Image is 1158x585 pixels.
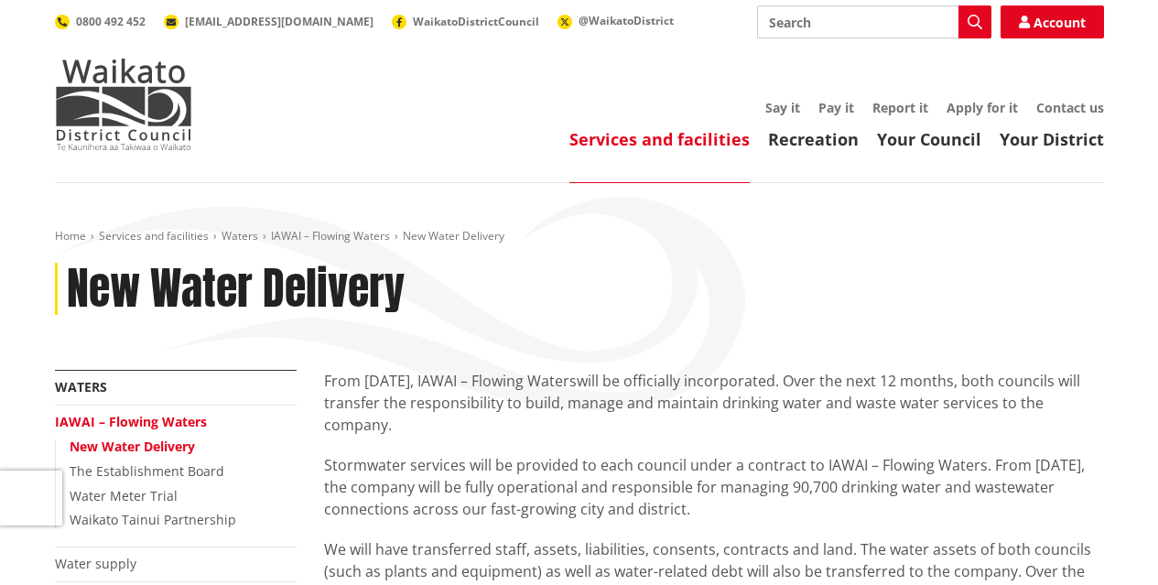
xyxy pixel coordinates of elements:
[877,128,981,150] a: Your Council
[757,5,991,38] input: Search input
[579,13,674,28] span: @WaikatoDistrict
[324,454,1104,520] p: Stormwater services will be provided to each council under a contract to IAWAI – Flowing Waters. ...
[1001,5,1104,38] a: Account
[76,14,146,29] span: 0800 492 452
[947,99,1018,116] a: Apply for it
[70,511,236,528] a: Waikato Tainui Partnership
[55,228,86,244] a: Home
[271,228,390,244] a: IAWAI – Flowing Waters
[55,229,1104,244] nav: breadcrumb
[55,555,136,572] a: Water supply
[768,128,859,150] a: Recreation
[324,370,1104,436] p: From [DATE], IAWAI – Flowing Waters
[99,228,209,244] a: Services and facilities
[55,59,192,150] img: Waikato District Council - Te Kaunihera aa Takiwaa o Waikato
[392,14,539,29] a: WaikatoDistrictCouncil
[222,228,258,244] a: Waters
[403,228,504,244] span: New Water Delivery
[1000,128,1104,150] a: Your District
[557,13,674,28] a: @WaikatoDistrict
[70,487,178,504] a: Water Meter Trial
[569,128,750,150] a: Services and facilities
[818,99,854,116] a: Pay it
[413,14,539,29] span: WaikatoDistrictCouncil
[67,263,405,316] h1: New Water Delivery
[324,371,1080,435] span: will be officially incorporated. Over the next 12 months, both councils will transfer the respons...
[70,438,195,455] a: New Water Delivery
[185,14,373,29] span: [EMAIL_ADDRESS][DOMAIN_NAME]
[55,14,146,29] a: 0800 492 452
[1036,99,1104,116] a: Contact us
[70,462,224,480] a: The Establishment Board
[55,378,107,395] a: Waters
[164,14,373,29] a: [EMAIL_ADDRESS][DOMAIN_NAME]
[765,99,800,116] a: Say it
[55,413,207,430] a: IAWAI – Flowing Waters
[872,99,928,116] a: Report it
